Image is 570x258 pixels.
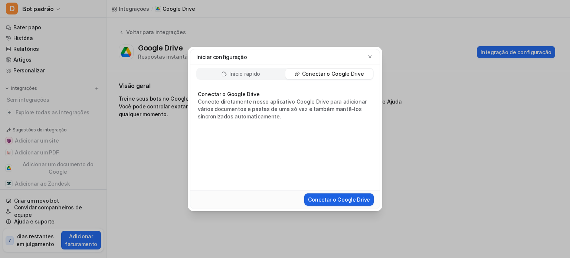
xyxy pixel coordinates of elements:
font: Conectar o Google Drive [302,71,364,77]
font: Conectar o Google Drive [308,196,370,203]
font: Início rápido [229,71,260,77]
font: Conecte diretamente nosso aplicativo Google Drive para adicionar vários documentos e pastas de um... [198,98,367,120]
button: Conectar o Google Drive [304,193,374,206]
font: Conectar o Google Drive [198,91,260,97]
font: Iniciar configuração [196,54,247,60]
